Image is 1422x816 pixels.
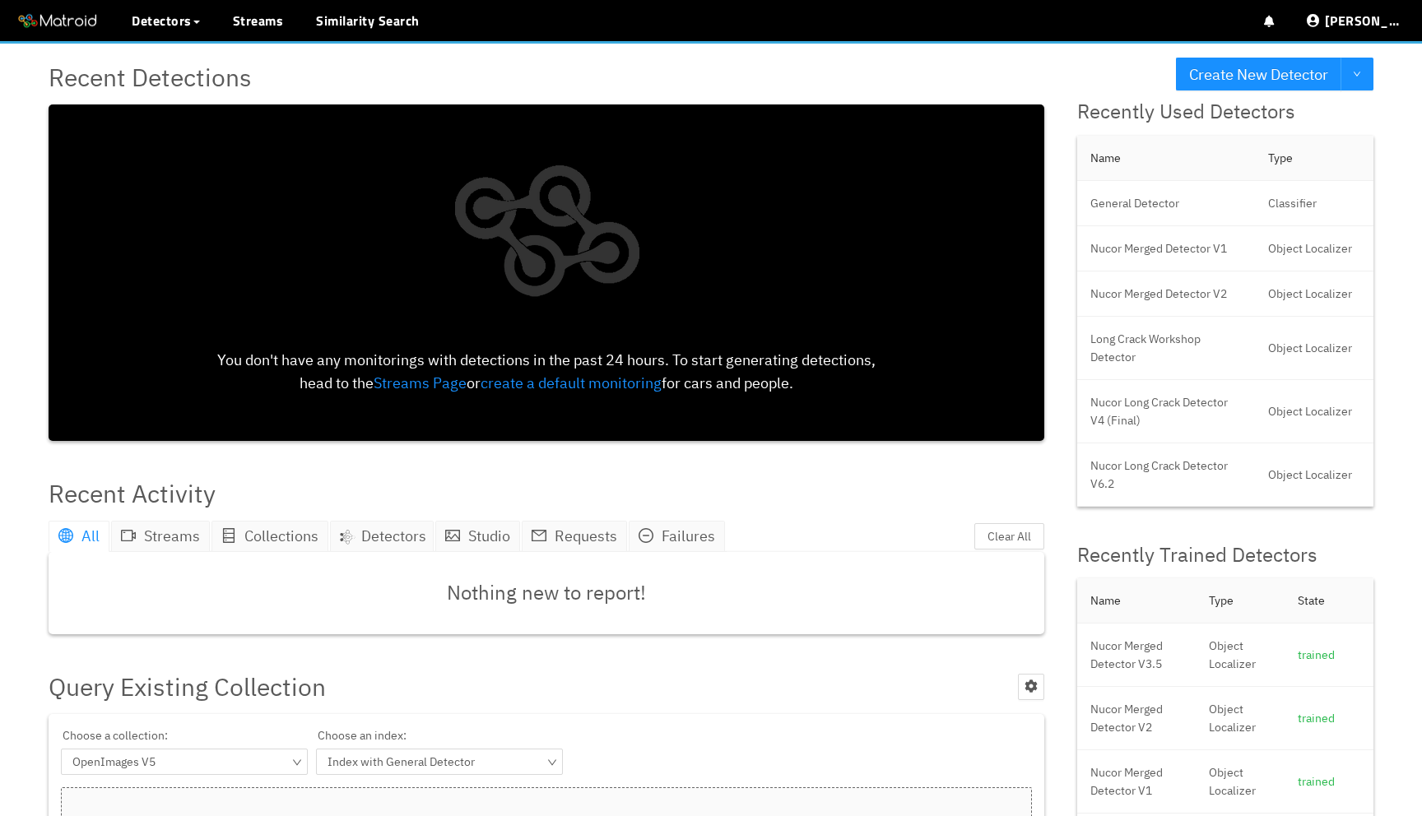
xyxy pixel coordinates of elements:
span: down [1353,70,1361,80]
div: trained [1298,709,1360,727]
button: Clear All [974,523,1044,549]
span: global [58,528,73,543]
td: Nucor Merged Detector V2 [1077,687,1196,750]
span: video-camera [121,528,136,543]
a: Streams [233,11,284,30]
td: Object Localizer [1255,226,1373,271]
span: Studio [468,526,510,545]
img: Matroid logo [16,9,99,34]
th: Type [1255,136,1373,181]
td: Nucor Merged Detector V2 [1077,271,1255,317]
span: Failures [662,526,715,545]
div: Nothing new to report! [49,552,1044,634]
td: Object Localizer [1196,750,1285,814]
th: Type [1196,578,1285,624]
td: Nucor Merged Detector V1 [1077,750,1196,814]
span: Recent Detections [49,58,252,96]
div: trained [1298,772,1360,790]
span: Collections [244,526,318,545]
img: logo_only_white.png [436,117,658,349]
a: create a default monitoring [481,373,662,392]
td: Object Localizer [1255,443,1373,507]
span: database [221,528,236,543]
a: Similarity Search [316,11,420,30]
td: Nucor Merged Detector V1 [1077,226,1255,271]
td: General Detector [1077,181,1255,226]
td: Nucor Long Crack Detector V4 (Final) [1077,380,1255,443]
span: Streams [144,526,200,545]
td: Object Localizer [1255,380,1373,443]
th: Name [1077,136,1255,181]
span: Detectors [132,11,192,30]
th: State [1285,578,1373,624]
span: Requests [555,526,617,545]
div: Recently Trained Detectors [1077,540,1373,571]
span: picture [445,528,460,543]
div: Recent Activity [49,474,216,512]
span: Choose an index: [316,726,563,749]
span: mail [532,528,546,543]
td: Object Localizer [1196,687,1285,750]
span: Index with General Detector [326,749,553,774]
td: Nucor Long Crack Detector V6.2 [1077,443,1255,507]
span: for cars and people. [662,373,793,392]
a: Streams Page [374,373,467,392]
span: Clear All [987,527,1031,545]
div: Recently Used Detectors [1077,96,1373,128]
td: Nucor Merged Detector V3.5 [1077,624,1196,687]
span: minus-circle [639,528,653,543]
button: down [1341,58,1373,90]
span: or [467,373,481,392]
td: Object Localizer [1255,317,1373,380]
td: Classifier [1255,181,1373,226]
span: Choose a collection: [61,726,308,749]
span: Detectors [361,525,426,548]
div: trained [1298,646,1360,664]
td: Object Localizer [1196,624,1285,687]
td: Long Crack Workshop Detector [1077,317,1255,380]
span: Create New Detector [1189,63,1328,86]
th: Name [1077,578,1196,624]
span: All [81,526,100,545]
span: OpenImages V5 [71,749,298,774]
span: You don't have any monitorings with detections in the past 24 hours. To start generating detectio... [217,350,876,392]
button: Create New Detector [1176,58,1341,90]
td: Object Localizer [1255,271,1373,317]
span: Query Existing Collection [49,667,326,706]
